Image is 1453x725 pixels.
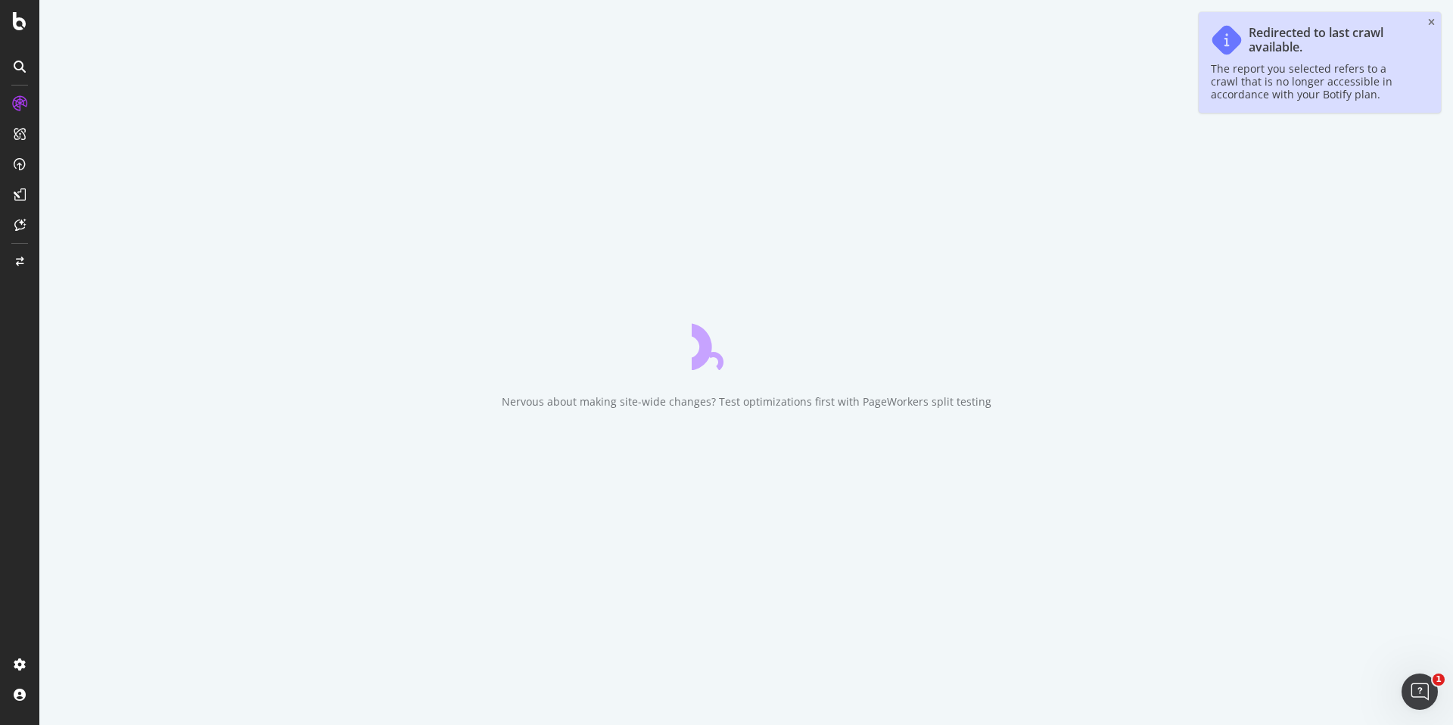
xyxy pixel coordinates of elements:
[1428,18,1435,27] div: close toast
[692,316,801,370] div: animation
[1249,26,1414,54] div: Redirected to last crawl available.
[1402,674,1438,710] iframe: Intercom live chat
[502,394,991,409] div: Nervous about making site-wide changes? Test optimizations first with PageWorkers split testing
[1433,674,1445,686] span: 1
[1211,62,1414,101] div: The report you selected refers to a crawl that is no longer accessible in accordance with your Bo...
